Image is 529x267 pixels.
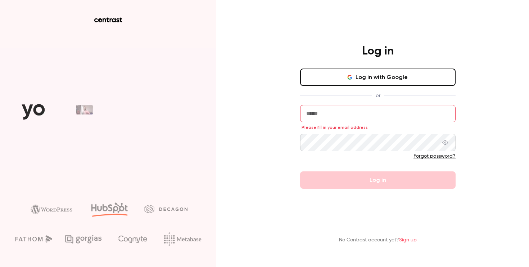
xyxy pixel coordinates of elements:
[300,69,456,86] button: Log in with Google
[362,44,394,58] h4: Log in
[302,124,368,130] span: Please fill in your email address
[399,237,417,242] a: Sign up
[372,92,384,99] span: or
[339,236,417,244] p: No Contrast account yet?
[144,205,187,213] img: decagon
[413,154,456,159] a: Forgot password?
